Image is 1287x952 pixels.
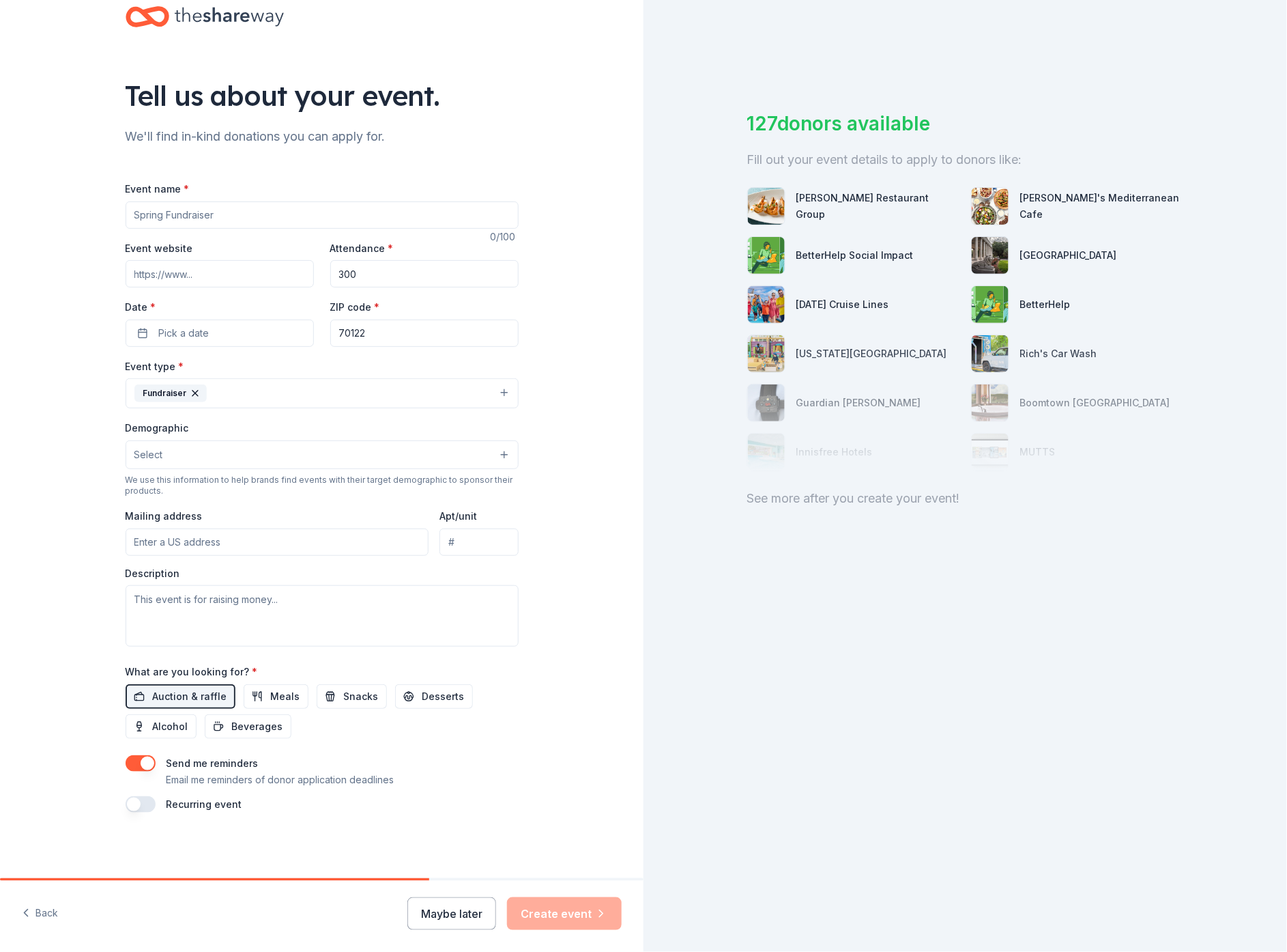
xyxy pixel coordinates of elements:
label: Send me reminders [167,757,259,769]
label: What are you looking for? [126,665,258,679]
input: # [439,529,518,556]
div: [DATE] Cruise Lines [796,296,889,313]
button: Alcohol [126,714,197,739]
div: 127 donors available [747,109,1184,138]
button: Meals [244,684,308,709]
span: Select [134,447,163,463]
div: [PERSON_NAME]'s Mediterranean Cafe [1020,190,1184,223]
button: Snacks [317,684,387,709]
div: [PERSON_NAME] Restaurant Group [796,190,960,223]
button: Maybe later [407,897,496,930]
label: Attendance [330,242,394,255]
img: photo for BetterHelp [972,286,1009,323]
label: Description [126,567,180,580]
button: Back [22,899,58,928]
label: Event name [126,182,190,196]
label: Date [126,300,314,314]
p: Email me reminders of donor application deadlines [167,772,394,788]
label: Apt/unit [439,509,477,523]
span: Beverages [232,718,283,735]
button: Beverages [205,714,291,739]
input: 20 [330,260,519,288]
label: Demographic [126,421,189,435]
img: photo for BetterHelp Social Impact [748,237,785,274]
div: We'll find in-kind donations you can apply for. [126,126,519,148]
span: Snacks [344,688,379,705]
img: photo for Taziki's Mediterranean Cafe [972,188,1009,225]
div: We use this information to help brands find events with their target demographic to sponsor their... [126,475,519,496]
input: Enter a US address [126,529,429,556]
label: ZIP code [330,300,380,314]
input: 12345 (U.S. only) [330,320,519,347]
img: photo for New Orleans City Park [972,237,1009,274]
label: Event type [126,360,184,374]
div: BetterHelp Social Impact [796,247,914,264]
div: Fill out your event details to apply to donors like: [747,149,1184,171]
div: Tell us about your event. [126,76,519,115]
div: See more after you create your event! [747,488,1184,509]
button: Select [126,440,519,469]
span: Meals [271,688,300,705]
button: Pick a date [126,320,314,347]
img: photo for Ralph Brennan Restaurant Group [748,188,785,225]
div: 0 /100 [491,229,519,245]
label: Mailing address [126,509,203,523]
button: Desserts [395,684,473,709]
div: BetterHelp [1020,296,1071,313]
input: Spring Fundraiser [126,201,519,229]
button: Auction & raffle [126,684,235,709]
span: Alcohol [153,718,188,735]
input: https://www... [126,260,314,288]
img: photo for Carnival Cruise Lines [748,286,785,323]
div: [GEOGRAPHIC_DATA] [1020,247,1117,264]
button: Fundraiser [126,378,519,408]
label: Recurring event [167,798,242,810]
label: Event website [126,242,193,255]
span: Desserts [422,688,465,705]
span: Auction & raffle [153,688,227,705]
span: Pick a date [159,325,209,341]
div: Fundraiser [134,384,207,402]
